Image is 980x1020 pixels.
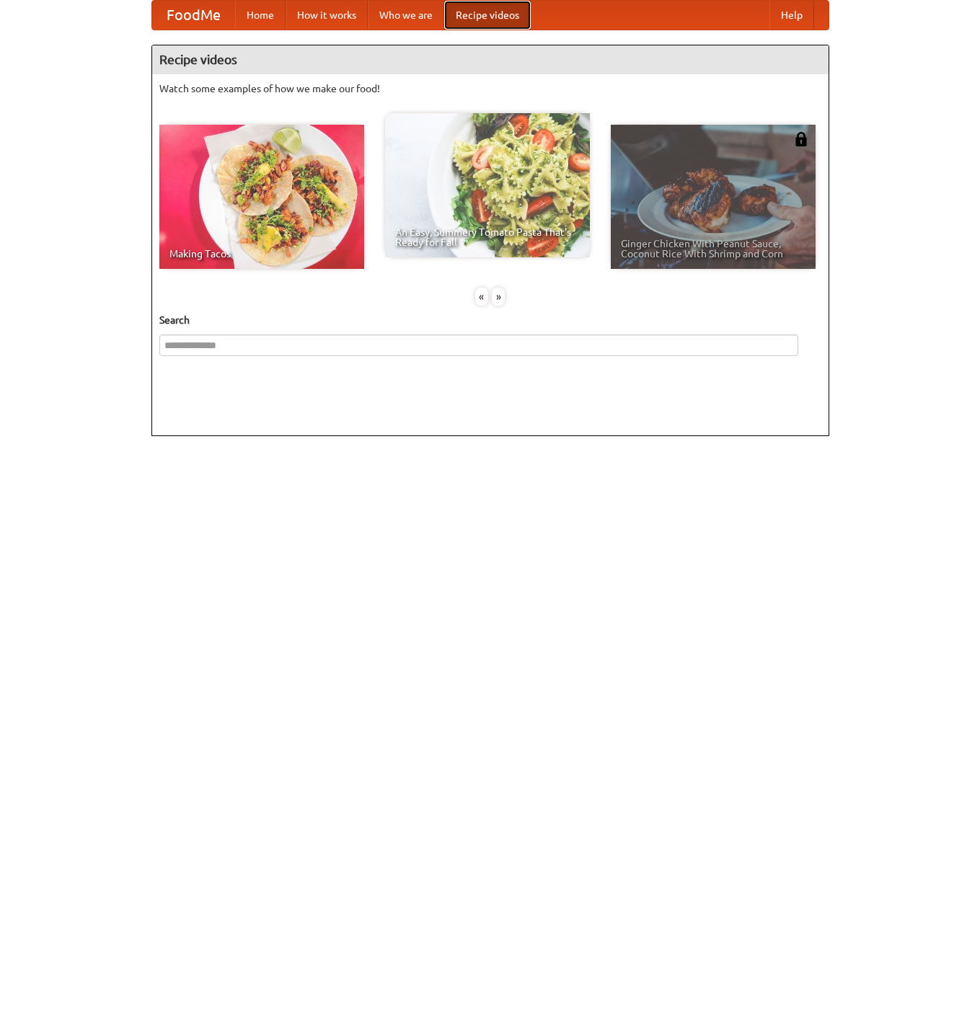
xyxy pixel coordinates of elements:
p: Watch some examples of how we make our food! [159,81,821,96]
a: Home [235,1,286,30]
a: Help [769,1,814,30]
h4: Recipe videos [152,45,829,74]
a: How it works [286,1,368,30]
span: An Easy, Summery Tomato Pasta That's Ready for Fall [395,227,580,247]
a: Who we are [368,1,444,30]
a: An Easy, Summery Tomato Pasta That's Ready for Fall [385,113,590,257]
a: Recipe videos [444,1,531,30]
div: « [475,288,488,306]
span: Making Tacos [169,249,354,259]
h5: Search [159,313,821,327]
img: 483408.png [794,132,808,146]
div: » [492,288,505,306]
a: Making Tacos [159,125,364,269]
a: FoodMe [152,1,235,30]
